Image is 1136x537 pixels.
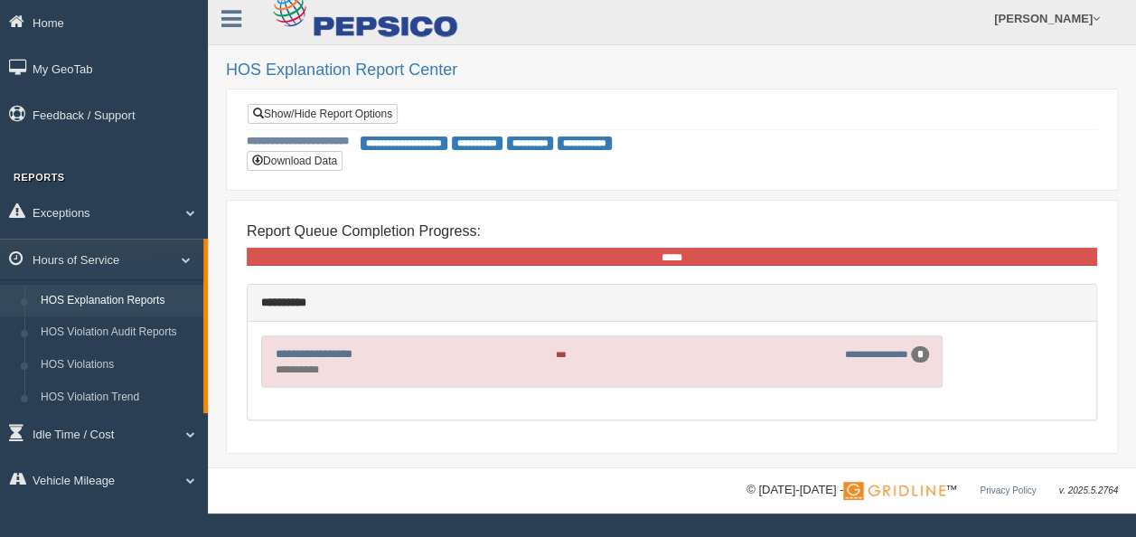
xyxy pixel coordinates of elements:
[1059,485,1118,495] span: v. 2025.5.2764
[980,485,1036,495] a: Privacy Policy
[226,61,1118,80] h2: HOS Explanation Report Center
[746,481,1118,500] div: © [DATE]-[DATE] - ™
[33,285,203,317] a: HOS Explanation Reports
[33,382,203,414] a: HOS Violation Trend
[33,316,203,349] a: HOS Violation Audit Reports
[843,482,945,500] img: Gridline
[247,151,343,171] button: Download Data
[33,349,203,382] a: HOS Violations
[248,104,398,124] a: Show/Hide Report Options
[247,223,1097,240] h4: Report Queue Completion Progress:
